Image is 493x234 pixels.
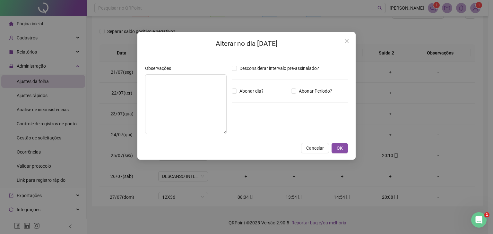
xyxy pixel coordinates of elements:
[471,212,487,228] iframe: Intercom live chat
[237,88,266,95] span: Abonar dia?
[337,145,343,152] span: OK
[484,212,489,217] span: 1
[344,38,349,44] span: close
[296,88,335,95] span: Abonar Período?
[145,65,175,72] label: Observações
[342,36,352,46] button: Close
[332,143,348,153] button: OK
[145,38,348,49] h2: Alterar no dia [DATE]
[237,65,322,72] span: Desconsiderar intervalo pré-assinalado?
[306,145,324,152] span: Cancelar
[301,143,329,153] button: Cancelar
